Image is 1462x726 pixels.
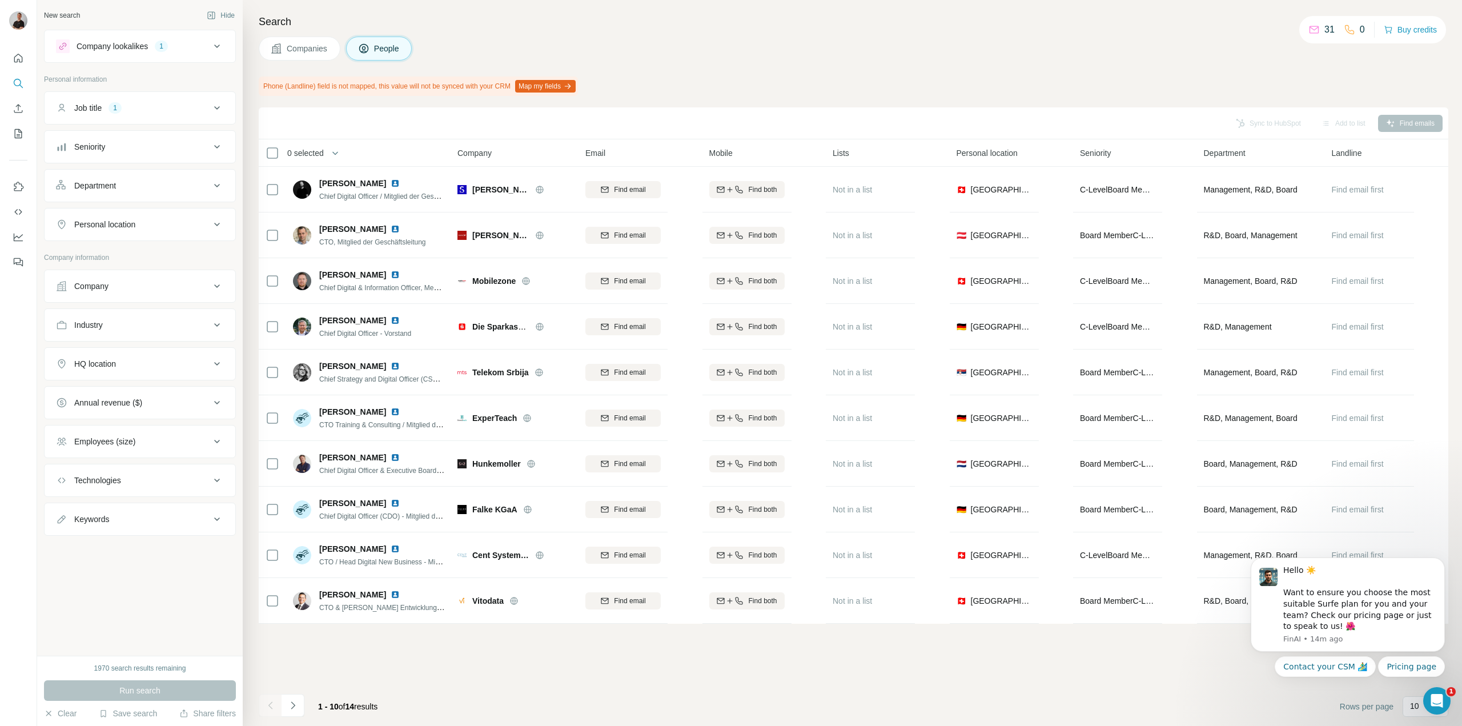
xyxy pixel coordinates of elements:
[293,181,311,199] img: Avatar
[293,592,311,610] img: Avatar
[957,412,966,424] span: 🇩🇪
[585,364,661,381] button: Find email
[319,557,516,566] span: CTO / Head Digital New Business - Mitglied der Geschäftsleitung
[585,455,661,472] button: Find email
[457,185,467,194] img: Logo of Stampfli AG
[319,283,520,292] span: Chief Digital & Information Officer, Member of the Executive Board
[1204,595,1298,607] span: R&D, Board, Management
[391,270,400,279] img: LinkedIn logo
[585,272,661,290] button: Find email
[1423,687,1451,715] iframe: Intercom live chat
[614,550,645,560] span: Find email
[1080,276,1160,286] span: C-Level Board Member
[391,362,400,371] img: LinkedIn logo
[614,413,645,423] span: Find email
[374,43,400,54] span: People
[709,364,785,381] button: Find both
[957,595,966,607] span: 🇨🇭
[709,410,785,427] button: Find both
[45,33,235,60] button: Company lookalikes1
[748,322,777,332] span: Find both
[1080,551,1160,560] span: C-Level Board Member
[1332,368,1384,377] span: Find email first
[971,458,1032,470] span: [GEOGRAPHIC_DATA]
[1080,147,1111,159] span: Seniority
[457,322,467,331] img: Logo of Die Sparkasse Bremen AG
[748,459,777,469] span: Find both
[472,367,529,378] span: Telekom Srbija
[74,514,109,525] div: Keywords
[319,223,386,235] span: [PERSON_NAME]
[748,504,777,515] span: Find both
[9,123,27,144] button: My lists
[833,231,872,240] span: Not in a list
[971,504,1032,515] span: [GEOGRAPHIC_DATA]
[614,459,645,469] span: Find email
[709,181,785,198] button: Find both
[472,504,517,515] span: Falke KGaA
[585,410,661,427] button: Find email
[748,550,777,560] span: Find both
[259,77,578,96] div: Phone (Landline) field is not mapped, this value will not be synced with your CRM
[1080,505,1160,514] span: Board Member C-Level
[293,409,311,427] img: Avatar
[709,272,785,290] button: Find both
[957,275,966,287] span: 🇨🇭
[44,708,77,719] button: Clear
[457,459,467,468] img: Logo of Hunkemoller
[457,147,492,159] span: Company
[833,185,872,194] span: Not in a list
[287,43,328,54] span: Companies
[957,184,966,195] span: 🇨🇭
[1384,22,1437,38] button: Buy credits
[709,147,733,159] span: Mobile
[319,420,569,429] span: CTO Training & Consulting / Mitglied der Geschäftsführung bei ExperTeach GmbH
[319,589,386,600] span: [PERSON_NAME]
[472,595,504,607] span: Vitodata
[319,269,386,280] span: [PERSON_NAME]
[319,406,386,418] span: [PERSON_NAME]
[287,147,324,159] span: 0 selected
[1080,414,1160,423] span: Board Member C-Level
[1234,520,1462,695] iframe: Intercom notifications message
[74,475,121,486] div: Technologies
[259,14,1448,30] h4: Search
[585,181,661,198] button: Find email
[1332,147,1362,159] span: Landline
[45,350,235,378] button: HQ location
[74,219,135,230] div: Personal location
[199,7,243,24] button: Hide
[179,708,236,719] button: Share filters
[457,596,467,605] img: Logo of Vitodata
[748,413,777,423] span: Find both
[748,230,777,240] span: Find both
[318,702,377,711] span: results
[971,595,1032,607] span: [GEOGRAPHIC_DATA]
[833,551,872,560] span: Not in a list
[293,226,311,244] img: Avatar
[45,506,235,533] button: Keywords
[319,374,606,383] span: Chief Strategy and Digital Officer (CSO, CDO) and Executive Board Member at Telekom Srbija
[391,224,400,234] img: LinkedIn logo
[457,368,467,377] img: Logo of Telekom Srbija
[1447,687,1456,696] span: 1
[457,276,467,286] img: Logo of Mobilezone
[339,702,346,711] span: of
[709,547,785,564] button: Find both
[833,459,872,468] span: Not in a list
[1332,276,1384,286] span: Find email first
[457,414,467,423] img: Logo of ExperTeach
[9,252,27,272] button: Feedback
[1360,23,1365,37] p: 0
[1332,414,1384,423] span: Find email first
[457,551,467,560] img: Logo of Cent Systems AG
[74,319,103,331] div: Industry
[833,368,872,377] span: Not in a list
[74,180,116,191] div: Department
[155,41,168,51] div: 1
[585,592,661,609] button: Find email
[293,455,311,473] img: Avatar
[457,505,467,514] img: Logo of Falke KGaA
